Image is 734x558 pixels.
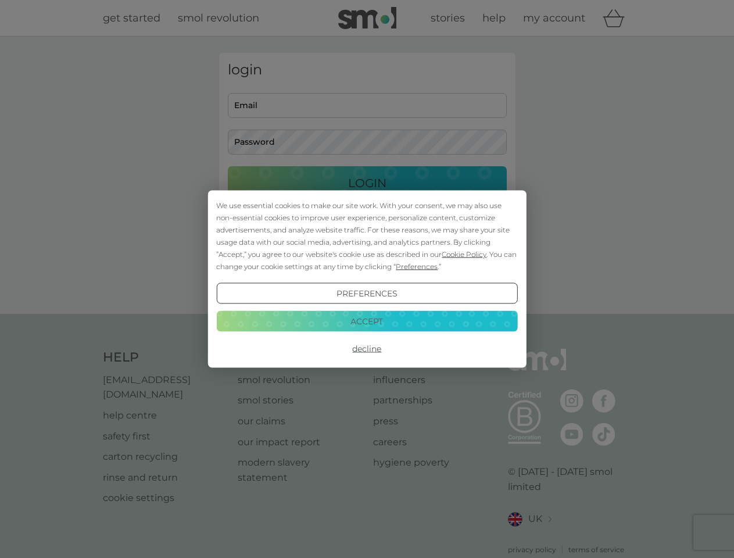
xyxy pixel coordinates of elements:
[216,310,517,331] button: Accept
[207,191,526,368] div: Cookie Consent Prompt
[442,250,486,259] span: Cookie Policy
[396,262,438,271] span: Preferences
[216,338,517,359] button: Decline
[216,283,517,304] button: Preferences
[216,199,517,273] div: We use essential cookies to make our site work. With your consent, we may also use non-essential ...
